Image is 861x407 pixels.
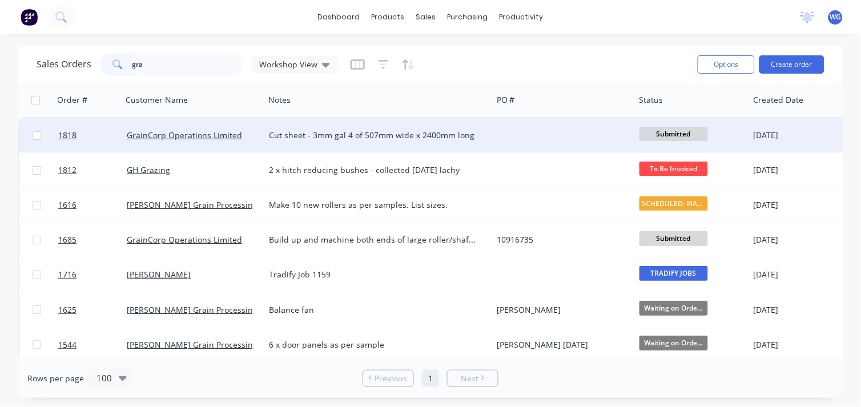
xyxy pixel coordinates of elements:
div: [DATE] [753,339,838,350]
span: 1812 [58,164,77,176]
span: Workshop View [259,58,317,70]
a: GrainCorp Operations Limited [127,130,242,140]
span: 1716 [58,269,77,280]
span: Rows per page [27,373,84,384]
div: [DATE] [753,234,838,245]
a: 1685 [58,223,127,257]
ul: Pagination [358,370,503,387]
button: Options [698,55,755,74]
span: Submitted [639,127,708,141]
span: 1625 [58,304,77,316]
div: Build up and machine both ends of large roller/shaft (80mm) [269,234,477,245]
div: sales [411,9,442,26]
h1: Sales Orders [37,59,91,70]
input: Search... [132,53,244,76]
span: SCHEDULED: MANU... [639,196,708,211]
div: [DATE] [753,304,838,316]
span: 1616 [58,199,77,211]
span: 1818 [58,130,77,141]
button: Create order [759,55,824,74]
a: Page 1 is your current page [422,370,439,387]
span: Waiting on Orde... [639,301,708,315]
span: 1544 [58,339,77,350]
span: Previous [375,373,408,384]
a: 1716 [58,257,127,292]
a: 1544 [58,328,127,362]
div: 6 x door panels as per sample [269,339,477,350]
a: [PERSON_NAME] Grain Processing [127,199,258,210]
div: Balance fan [269,304,477,316]
div: [DATE] [753,269,838,280]
div: [PERSON_NAME] [497,304,623,316]
div: Notes [268,94,291,106]
a: 1625 [58,293,127,327]
span: Next [461,373,478,384]
span: 1685 [58,234,77,245]
a: dashboard [312,9,366,26]
img: Factory [21,9,38,26]
div: products [366,9,411,26]
div: Cut sheet - 3mm gal 4 of 507mm wide x 2400mm long [269,130,477,141]
a: [PERSON_NAME] Grain Processing [127,339,258,350]
div: [DATE] [753,130,838,141]
div: productivity [494,9,549,26]
a: Previous page [363,373,413,384]
a: GH Grazing [127,164,170,175]
div: purchasing [442,9,494,26]
a: GrainCorp Operations Limited [127,234,242,245]
a: 1818 [58,118,127,152]
div: Order # [57,94,87,106]
a: Next page [448,373,498,384]
div: PO # [497,94,515,106]
span: TRADIFY JOBS [639,266,708,280]
div: Created Date [754,94,804,106]
div: [DATE] [753,199,838,211]
a: 1616 [58,188,127,222]
div: Tradify Job 1159 [269,269,477,280]
div: [PERSON_NAME] [DATE] [497,339,623,350]
div: Customer Name [126,94,188,106]
span: Submitted [639,231,708,245]
div: 2 x hitch reducing bushes - collected [DATE] lachy [269,164,477,176]
span: To Be Invoiced [639,162,708,176]
a: [PERSON_NAME] [127,269,191,280]
div: [DATE] [753,164,838,176]
a: [PERSON_NAME] Grain Processing [127,304,258,315]
a: 1812 [58,153,127,187]
span: WG [830,12,842,22]
div: Make 10 new rollers as per samples. List sizes. [269,199,477,211]
span: Waiting on Orde... [639,336,708,350]
div: 10916735 [497,234,623,245]
div: Status [639,94,663,106]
